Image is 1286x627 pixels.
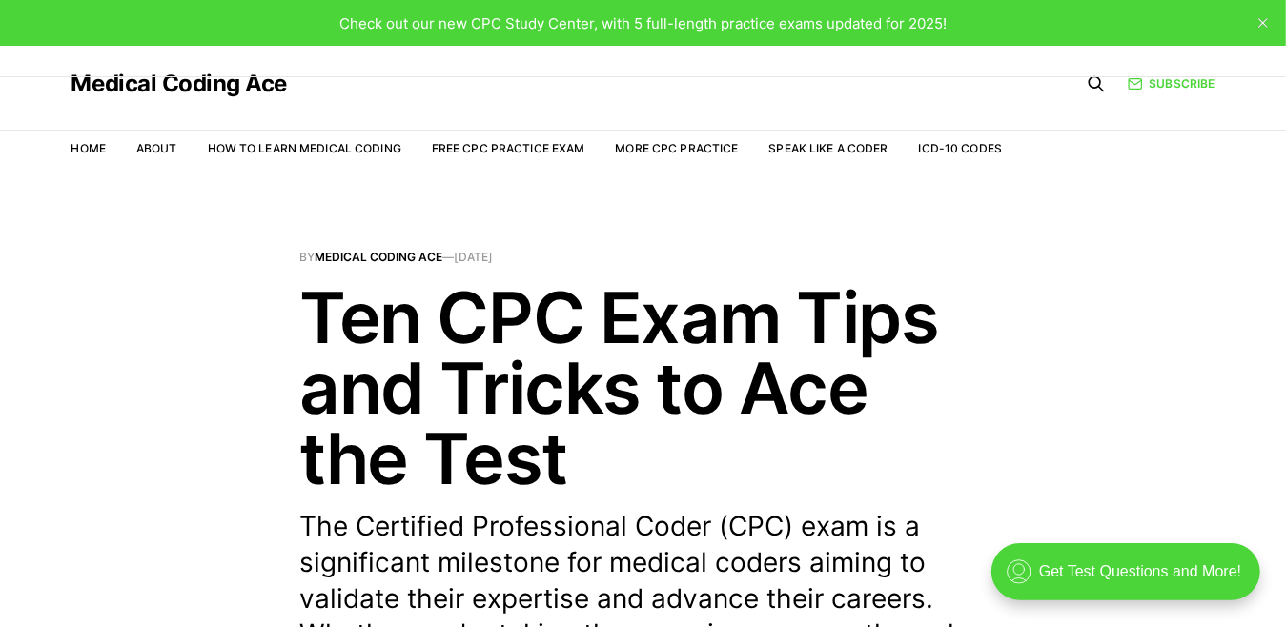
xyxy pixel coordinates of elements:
[769,141,888,155] a: Speak Like a Coder
[615,141,738,155] a: More CPC Practice
[975,534,1286,627] iframe: portal-trigger
[455,250,494,264] time: [DATE]
[432,141,585,155] a: Free CPC Practice Exam
[919,141,1002,155] a: ICD-10 Codes
[208,141,401,155] a: How to Learn Medical Coding
[339,14,947,32] span: Check out our new CPC Study Center, with 5 full-length practice exams updated for 2025!
[300,252,987,263] span: By —
[300,282,987,494] h1: Ten CPC Exam Tips and Tricks to Ace the Test
[1248,8,1278,38] button: close
[136,141,177,155] a: About
[71,72,287,95] a: Medical Coding Ace
[316,250,443,264] a: Medical Coding Ace
[71,141,106,155] a: Home
[1128,74,1215,92] a: Subscribe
